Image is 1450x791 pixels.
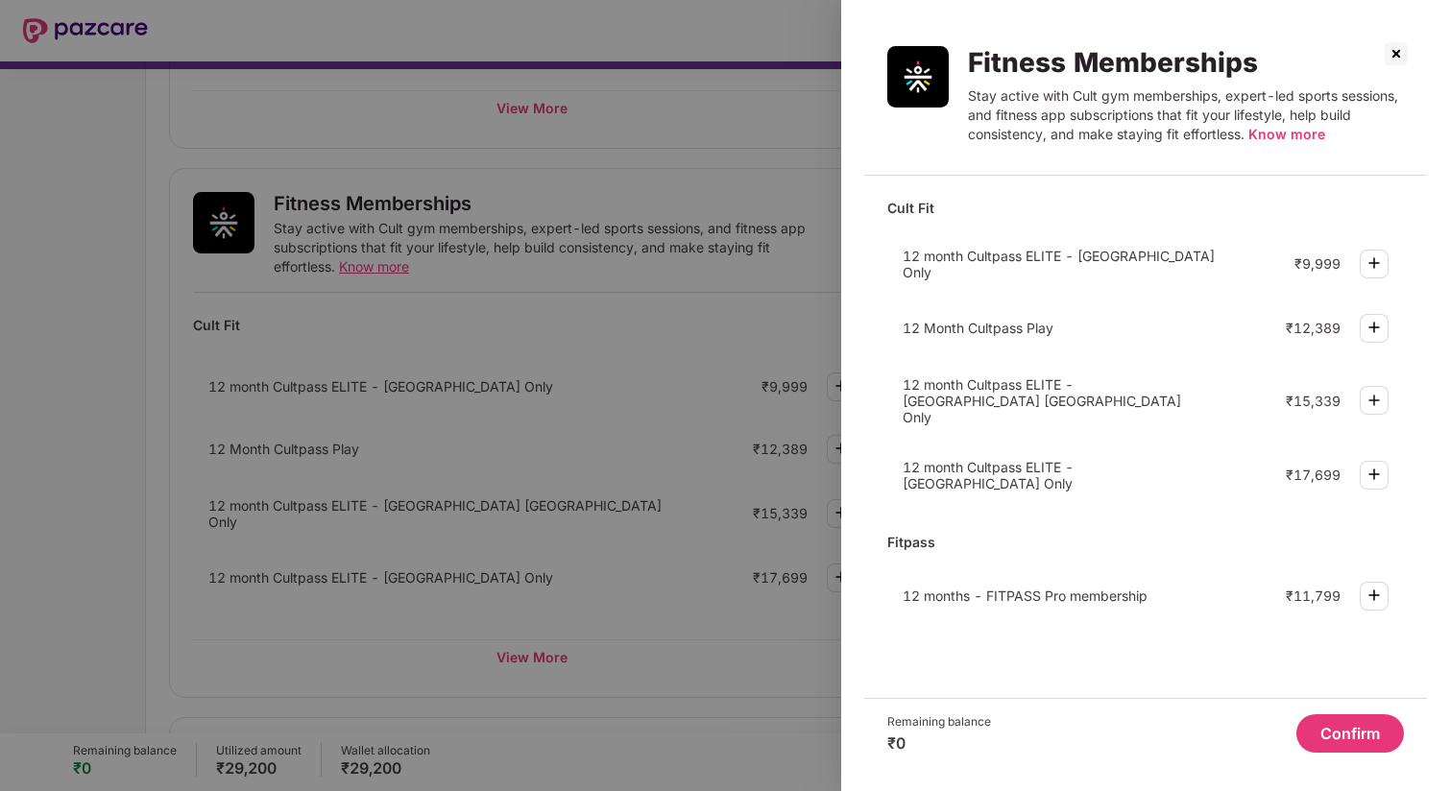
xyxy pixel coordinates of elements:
[887,714,991,730] div: Remaining balance
[887,733,991,753] div: ₹0
[903,459,1074,491] span: 12 month Cultpass ELITE - [GEOGRAPHIC_DATA] Only
[1286,320,1341,336] div: ₹12,389
[887,46,949,108] img: Fitness Memberships
[887,525,1404,559] div: Fitpass
[1248,126,1325,142] span: Know more
[968,46,1404,79] div: Fitness Memberships
[1286,467,1341,483] div: ₹17,699
[1363,389,1386,412] img: svg+xml;base64,PHN2ZyBpZD0iUGx1cy0zMngzMiIgeG1sbnM9Imh0dHA6Ly93d3cudzMub3JnLzIwMDAvc3ZnIiB3aWR0aD...
[903,320,1053,336] span: 12 Month Cultpass Play
[903,248,1215,280] span: 12 month Cultpass ELITE - [GEOGRAPHIC_DATA] Only
[1296,714,1404,753] button: Confirm
[1286,393,1341,409] div: ₹15,339
[1363,252,1386,275] img: svg+xml;base64,PHN2ZyBpZD0iUGx1cy0zMngzMiIgeG1sbnM9Imh0dHA6Ly93d3cudzMub3JnLzIwMDAvc3ZnIiB3aWR0aD...
[903,587,1148,604] span: 12 months - FITPASS Pro membership
[1286,587,1341,604] div: ₹11,799
[1363,316,1386,339] img: svg+xml;base64,PHN2ZyBpZD0iUGx1cy0zMngzMiIgeG1sbnM9Imh0dHA6Ly93d3cudzMub3JnLzIwMDAvc3ZnIiB3aWR0aD...
[1294,255,1341,272] div: ₹9,999
[903,376,1181,425] span: 12 month Cultpass ELITE - [GEOGRAPHIC_DATA] [GEOGRAPHIC_DATA] Only
[968,86,1404,144] div: Stay active with Cult gym memberships, expert-led sports sessions, and fitness app subscriptions ...
[1363,584,1386,607] img: svg+xml;base64,PHN2ZyBpZD0iUGx1cy0zMngzMiIgeG1sbnM9Imh0dHA6Ly93d3cudzMub3JnLzIwMDAvc3ZnIiB3aWR0aD...
[1381,38,1412,69] img: svg+xml;base64,PHN2ZyBpZD0iQ3Jvc3MtMzJ4MzIiIHhtbG5zPSJodHRwOi8vd3d3LnczLm9yZy8yMDAwL3N2ZyIgd2lkdG...
[1363,463,1386,486] img: svg+xml;base64,PHN2ZyBpZD0iUGx1cy0zMngzMiIgeG1sbnM9Imh0dHA6Ly93d3cudzMub3JnLzIwMDAvc3ZnIiB3aWR0aD...
[887,191,1404,225] div: Cult Fit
